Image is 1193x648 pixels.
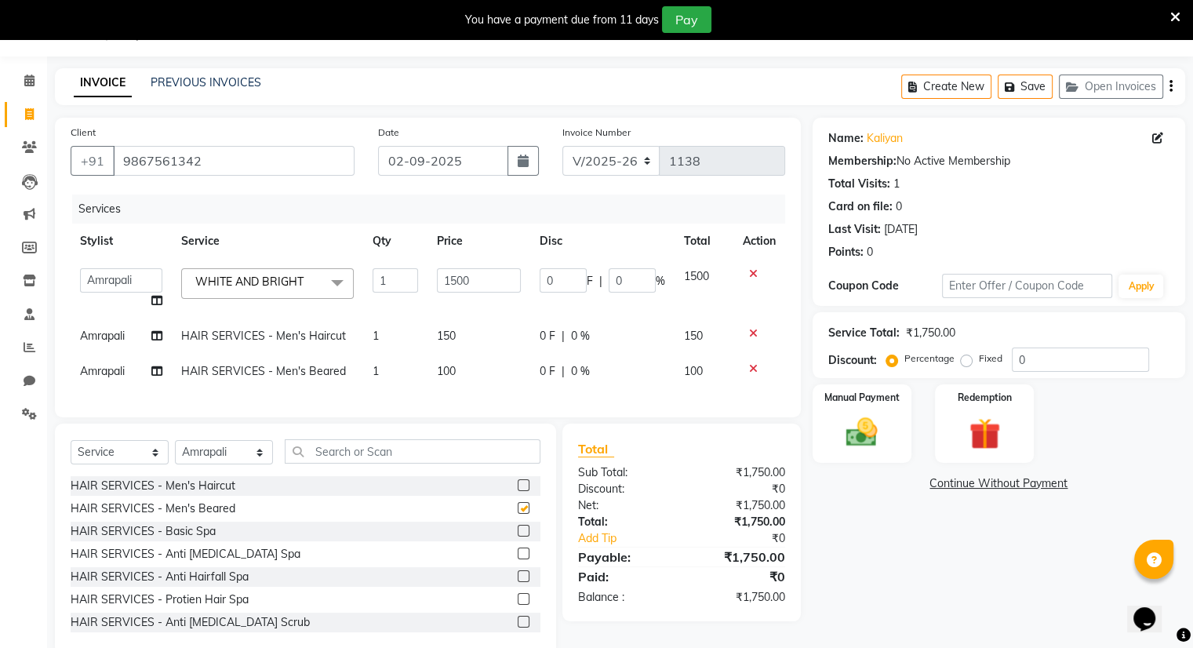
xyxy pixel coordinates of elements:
span: % [656,273,665,289]
div: HAIR SERVICES - Protien Hair Spa [71,592,249,608]
th: Stylist [71,224,172,259]
span: 1 [373,329,379,343]
span: Total [578,441,614,457]
div: Discount: [566,481,682,497]
th: Price [427,224,530,259]
button: Apply [1118,275,1163,298]
div: ₹1,750.00 [682,497,797,514]
div: Discount: [828,352,877,369]
div: Balance : [566,589,682,606]
div: Coupon Code [828,278,942,294]
img: _gift.svg [959,414,1010,453]
input: Enter Offer / Coupon Code [942,274,1113,298]
div: 0 [896,198,902,215]
div: Services [72,195,797,224]
span: 0 % [571,363,590,380]
div: You have a payment due from 11 days [465,12,659,28]
a: INVOICE [74,69,132,97]
a: Continue Without Payment [816,475,1182,492]
span: 0 F [540,363,555,380]
div: ₹0 [700,530,796,547]
input: Search by Name/Mobile/Email/Code [113,146,355,176]
div: ₹1,750.00 [682,514,797,530]
div: 0 [867,244,873,260]
div: Net: [566,497,682,514]
div: HAIR SERVICES - Basic Spa [71,523,216,540]
div: HAIR SERVICES - Anti [MEDICAL_DATA] Scrub [71,614,310,631]
label: Fixed [979,351,1002,366]
div: HAIR SERVICES - Anti Hairfall Spa [71,569,249,585]
div: Sub Total: [566,464,682,481]
span: 100 [684,364,703,378]
button: +91 [71,146,115,176]
span: 1 [373,364,379,378]
div: ₹0 [682,481,797,497]
div: Points: [828,244,864,260]
th: Total [675,224,733,259]
div: Name: [828,130,864,147]
span: | [562,328,565,344]
button: Create New [901,75,991,99]
label: Percentage [904,351,955,366]
div: ₹0 [682,567,797,586]
span: WHITE AND BRIGHT [195,275,304,289]
a: x [304,275,311,289]
span: | [562,363,565,380]
div: Service Total: [828,325,900,341]
div: Last Visit: [828,221,881,238]
span: 1500 [684,269,709,283]
div: 1 [893,176,900,192]
button: Pay [662,6,711,33]
th: Disc [530,224,675,259]
div: No Active Membership [828,153,1169,169]
div: ₹1,750.00 [682,548,797,566]
span: HAIR SERVICES - Men's Beared [181,364,346,378]
label: Invoice Number [562,126,631,140]
span: 0 F [540,328,555,344]
span: F [587,273,593,289]
label: Client [71,126,96,140]
div: ₹1,750.00 [682,464,797,481]
span: HAIR SERVICES - Men's Haircut [181,329,346,343]
img: _cash.svg [836,414,887,450]
div: HAIR SERVICES - Men's Beared [71,501,235,517]
input: Search or Scan [285,439,540,464]
a: PREVIOUS INVOICES [151,75,261,89]
th: Service [172,224,363,259]
a: Kaliyan [867,130,903,147]
div: HAIR SERVICES - Anti [MEDICAL_DATA] Spa [71,546,300,562]
button: Open Invoices [1059,75,1163,99]
th: Action [733,224,785,259]
div: HAIR SERVICES - Men's Haircut [71,478,235,494]
button: Save [998,75,1053,99]
span: 150 [684,329,703,343]
div: Total Visits: [828,176,890,192]
div: [DATE] [884,221,918,238]
div: Payable: [566,548,682,566]
div: Total: [566,514,682,530]
a: Add Tip [566,530,700,547]
span: 150 [437,329,456,343]
div: Paid: [566,567,682,586]
iframe: chat widget [1127,585,1177,632]
label: Date [378,126,399,140]
div: Card on file: [828,198,893,215]
div: Membership: [828,153,897,169]
label: Redemption [958,391,1012,405]
span: 100 [437,364,456,378]
th: Qty [363,224,427,259]
div: ₹1,750.00 [906,325,955,341]
span: Amrapali [80,364,125,378]
label: Manual Payment [824,391,900,405]
div: ₹1,750.00 [682,589,797,606]
span: | [599,273,602,289]
span: Amrapali [80,329,125,343]
span: 0 % [571,328,590,344]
